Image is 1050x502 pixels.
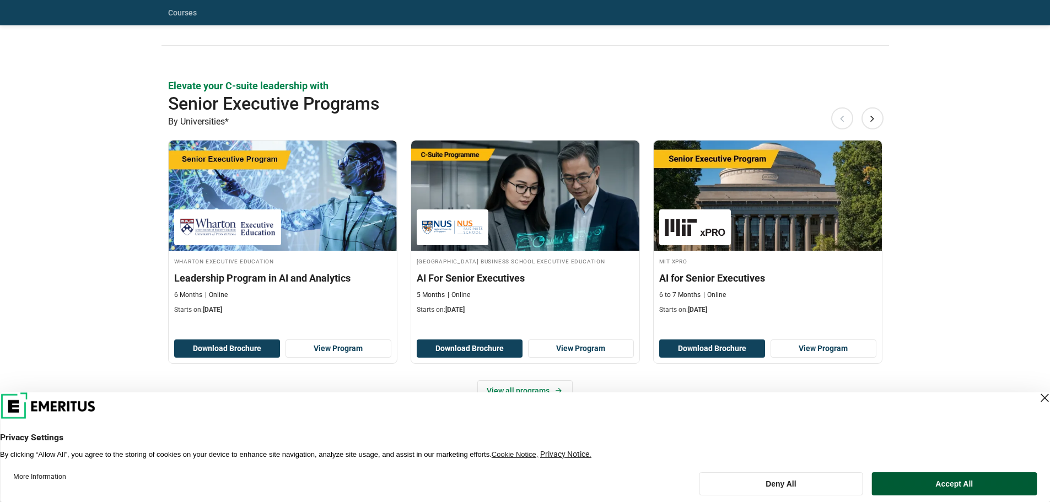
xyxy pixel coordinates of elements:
button: Download Brochure [174,339,280,358]
h3: AI for Senior Executives [659,271,876,285]
a: View Program [528,339,634,358]
img: National University of Singapore Business School Executive Education [422,215,483,240]
h2: Senior Executive Programs [168,93,811,115]
span: [DATE] [203,306,222,314]
img: Leadership Program in AI and Analytics | Online AI and Machine Learning Course [169,141,397,251]
h4: Wharton Executive Education [174,256,391,266]
a: AI and Machine Learning Course by National University of Singapore Business School Executive Educ... [411,141,639,320]
h4: MIT xPRO [659,256,876,266]
p: Elevate your C-suite leadership with [168,79,882,93]
h4: [GEOGRAPHIC_DATA] Business School Executive Education [417,256,634,266]
img: AI for Senior Executives | Online AI and Machine Learning Course [654,141,882,251]
p: 6 to 7 Months [659,290,701,300]
h3: AI For Senior Executives [417,271,634,285]
h3: Leadership Program in AI and Analytics [174,271,391,285]
a: AI and Machine Learning Course by Wharton Executive Education - September 25, 2025 Wharton Execut... [169,141,397,320]
p: 5 Months [417,290,445,300]
img: MIT xPRO [665,215,725,240]
button: Download Brochure [417,339,523,358]
img: AI For Senior Executives | Online AI and Machine Learning Course [411,141,639,251]
p: Online [448,290,470,300]
p: Online [703,290,726,300]
p: By Universities* [168,115,882,129]
button: Download Brochure [659,339,765,358]
span: [DATE] [445,306,465,314]
p: Starts on: [417,305,634,315]
p: 6 Months [174,290,202,300]
a: AI and Machine Learning Course by MIT xPRO - October 16, 2025 MIT xPRO MIT xPRO AI for Senior Exe... [654,141,882,320]
button: Previous [831,107,853,129]
a: View Program [286,339,391,358]
img: Wharton Executive Education [180,215,276,240]
button: Next [861,107,884,129]
p: Starts on: [659,305,876,315]
a: View all programs [477,380,573,401]
p: Online [205,290,228,300]
p: Starts on: [174,305,391,315]
span: [DATE] [688,306,707,314]
a: View Program [771,339,876,358]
